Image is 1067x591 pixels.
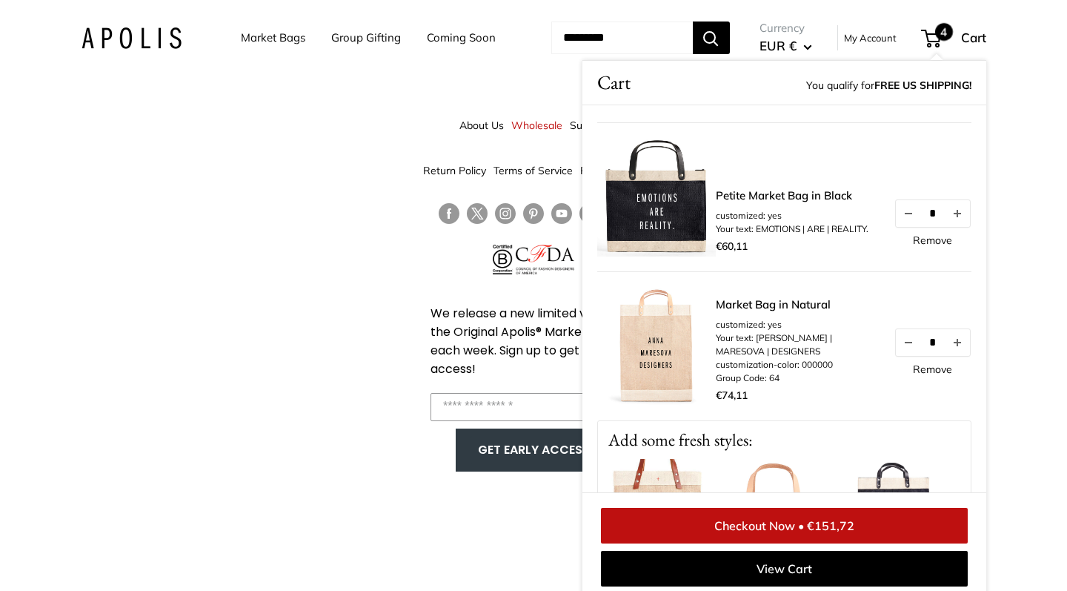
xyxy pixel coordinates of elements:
[806,76,971,97] span: You qualify for
[598,421,971,459] p: Add some fresh styles:
[427,27,496,48] a: Coming Soon
[511,112,562,139] a: Wholesale
[759,38,797,53] span: EUR €
[579,203,600,225] a: Follow us on Vimeo
[923,26,986,50] a: 4 Cart
[331,27,401,48] a: Group Gifting
[716,297,879,314] a: Market Bag in Natural
[601,551,968,587] a: View Cart
[944,329,969,356] button: Increase quantity by 1
[467,203,488,230] a: Follow us on Twitter
[944,200,969,227] button: Increase quantity by 1
[716,331,879,358] li: Your text: [PERSON_NAME] | MARESOVA | DESIGNERS
[551,203,572,225] a: Follow us on YouTube
[516,245,574,274] img: Council of Fashion Designers of America Member
[844,29,897,47] a: My Account
[82,27,182,49] img: Apolis
[716,372,879,385] li: Group Code: 64
[716,209,868,222] li: customized: yes
[693,22,730,54] button: Search
[551,22,693,54] input: Search...
[759,34,812,58] button: EUR €
[716,188,868,205] a: Petite Market Bag in Black
[493,157,573,184] a: Terms of Service
[920,207,944,219] input: Quantity
[874,79,971,92] strong: FREE US SHIPPING!
[597,138,716,257] img: description_No need for custom text? Choose this option.
[895,329,920,356] button: Decrease quantity by 1
[961,30,986,45] span: Cart
[759,18,812,39] span: Currency
[493,245,513,274] img: Certified B Corporation
[523,203,544,225] a: Follow us on Pinterest
[913,235,952,245] a: Remove
[471,436,597,464] button: GET EARLY ACCESS
[570,112,608,139] a: Support
[580,157,645,184] a: Privacy Policy
[716,389,748,402] span: €74,11
[935,23,953,41] span: 4
[241,27,305,48] a: Market Bags
[431,305,636,377] span: We release a new limited version of the Original Apolis® Market Bag each week. Sign up to get ear...
[431,393,636,421] input: Enter your email
[459,112,504,139] a: About Us
[601,508,968,544] a: Checkout Now • €151,72
[423,157,486,184] a: Return Policy
[716,222,868,236] li: Your text: EMOTIONS | ARE | REALITY.
[439,203,459,225] a: Follow us on Facebook
[597,68,631,97] span: Cart
[495,203,516,225] a: Follow us on Instagram
[913,364,952,374] a: Remove
[716,240,748,253] span: €60,11
[920,336,944,349] input: Quantity
[716,318,879,331] li: customized: yes
[895,200,920,227] button: Decrease quantity by 1
[716,358,879,372] li: customization-color: 000000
